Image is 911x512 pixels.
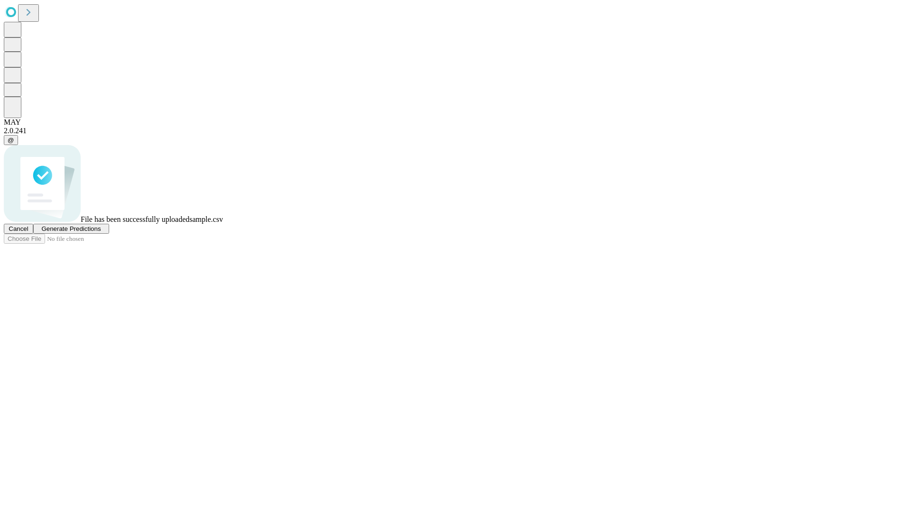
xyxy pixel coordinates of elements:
span: Generate Predictions [41,225,101,232]
button: Generate Predictions [33,224,109,234]
span: Cancel [9,225,28,232]
button: @ [4,135,18,145]
div: MAY [4,118,907,127]
span: sample.csv [189,215,223,223]
span: File has been successfully uploaded [81,215,189,223]
button: Cancel [4,224,33,234]
span: @ [8,137,14,144]
div: 2.0.241 [4,127,907,135]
